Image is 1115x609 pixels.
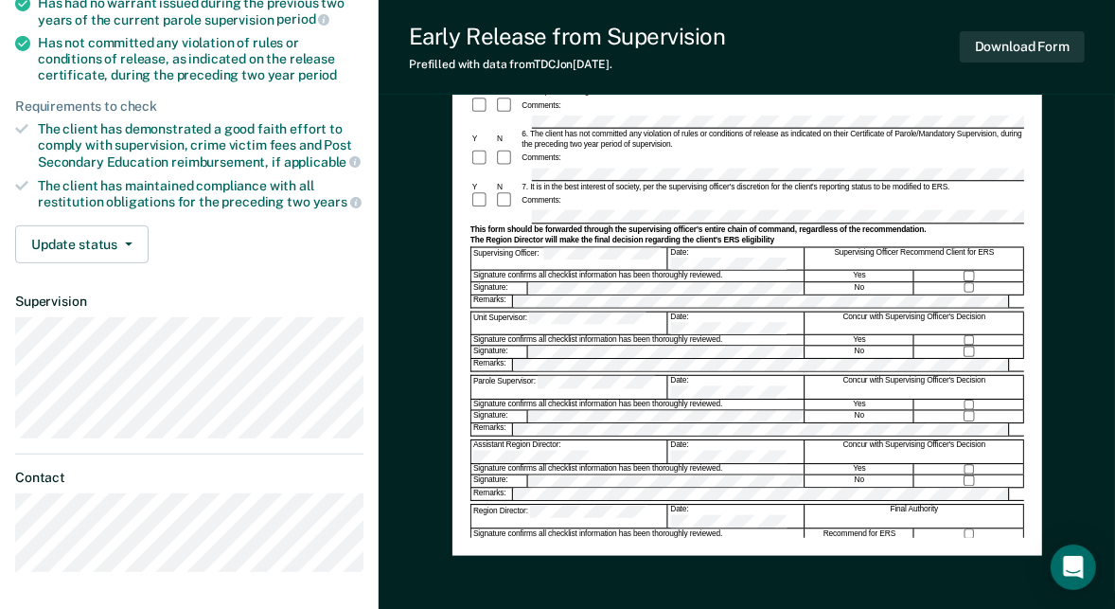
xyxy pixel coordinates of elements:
div: 7. It is in the best interest of society, per the supervising officer's discretion for the client... [520,182,1024,191]
div: N [495,182,520,191]
dt: Supervision [15,294,363,310]
button: Download Form [960,31,1085,63]
div: Concur with Supervising Officer's Decision [805,377,1024,400]
div: Region Director: [471,506,667,528]
span: period [276,11,329,27]
div: The client has demonstrated a good faith effort to comply with supervision, crime victim fees and... [38,121,363,170]
div: Comments: [520,153,563,163]
div: Signature: [471,475,528,488]
button: Update status [15,225,149,263]
div: The client has maintained compliance with all restitution obligations for the preceding two [38,178,363,210]
div: The Region Director will make the final decision regarding the client's ERS eligibility [470,236,1024,245]
div: Signature: [471,411,528,423]
div: Y [470,182,495,191]
div: Open Intercom Messenger [1051,545,1096,590]
div: Yes [805,400,914,410]
div: Signature confirms all checklist information has been thoroughly reviewed. [471,335,805,346]
div: Recommend for ERS [805,528,914,539]
div: Yes [805,335,914,346]
div: Comments: [520,101,563,111]
div: No [805,282,914,295]
div: Signature: [471,282,528,295]
div: Assistant Region Director: [471,441,667,464]
div: Signature confirms all checklist information has been thoroughly reviewed. [471,528,805,539]
div: Signature confirms all checklist information has been thoroughly reviewed. [471,271,805,281]
div: Early Release from Supervision [409,23,726,50]
div: Signature confirms all checklist information has been thoroughly reviewed. [471,464,805,475]
div: Remarks: [471,360,513,372]
div: No [805,475,914,488]
div: N [495,134,520,144]
div: 6. The client has not committed any violation of rules or conditions of release as indicated on t... [520,130,1024,150]
div: Signature: [471,347,528,359]
dt: Contact [15,470,363,486]
div: Unit Supervisor: [471,313,667,335]
div: Concur with Supervising Officer's Decision [805,313,1024,335]
span: years [313,194,362,209]
div: Comments: [520,196,563,206]
div: Final Authority [805,506,1024,528]
div: Prefilled with data from TDCJ on [DATE] . [409,58,726,71]
div: Concur with Supervising Officer's Decision [805,441,1024,464]
div: Remarks: [471,424,513,437]
div: Remarks: [471,296,513,308]
div: No [805,411,914,423]
div: Remarks: [471,489,513,501]
span: period [298,67,337,82]
div: Date: [668,377,805,400]
div: Date: [668,506,805,528]
div: Supervising Officer: [471,247,667,270]
div: Yes [805,271,914,281]
div: No [805,347,914,359]
span: applicable [284,154,361,170]
div: Date: [668,441,805,464]
div: Yes [805,464,914,475]
div: Parole Supervisor: [471,377,667,400]
div: Supervising Officer Recommend Client for ERS [805,247,1024,270]
div: Has not committed any violation of rules or conditions of release, as indicated on the release ce... [38,35,363,82]
div: Y [470,134,495,144]
div: Requirements to check [15,99,363,115]
div: This form should be forwarded through the supervising officer's entire chain of command, regardle... [470,224,1024,234]
div: Date: [668,247,805,270]
div: Signature confirms all checklist information has been thoroughly reviewed. [471,400,805,410]
div: Date: [668,313,805,335]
